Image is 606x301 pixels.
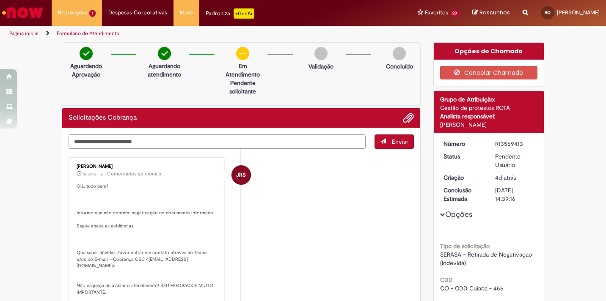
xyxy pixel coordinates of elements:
small: Comentários adicionais [107,170,161,178]
div: 26/09/2025 09:39:12 [495,173,534,182]
span: Favoritos [425,8,448,17]
p: Em Atendimento [222,62,263,79]
dt: Número [437,140,489,148]
span: Enviar [392,138,408,145]
span: Despesas Corporativas [108,8,167,17]
dt: Conclusão Estimada [437,186,489,203]
textarea: Digite sua mensagem aqui... [69,134,366,149]
span: 3d atrás [83,172,96,177]
div: Gestão de protestos ROTA [440,104,538,112]
span: RO [545,10,551,15]
span: JRS [236,165,246,185]
img: check-circle-green.png [158,47,171,60]
dt: Status [437,152,489,161]
span: 4d atrás [495,174,516,181]
time: 26/09/2025 10:55:04 [83,172,96,177]
div: [PERSON_NAME] [77,164,218,169]
span: CO - CDD Cuiaba - 455 [440,285,504,292]
div: [DATE] 14:39:16 [495,186,534,203]
time: 26/09/2025 09:39:12 [495,174,516,181]
a: Formulário de Atendimento [57,30,119,37]
a: Página inicial [9,30,39,37]
img: ServiceNow [1,4,44,21]
div: Pendente Usuário [495,152,534,169]
span: Rascunhos [479,8,510,16]
span: SERASA – Retirada de Negativação (Indevida) [440,251,534,267]
button: Cancelar Chamado [440,66,538,79]
b: CDD [440,276,453,284]
h2: Solicitações Cobrança Histórico de tíquete [69,114,137,122]
div: Grupo de Atribuição: [440,95,538,104]
span: 1 [89,10,96,17]
div: Opções do Chamado [434,43,544,60]
b: Tipo de solicitação [440,242,490,250]
span: 20 [450,10,460,17]
div: Jackeline Renata Silva Dos Santos [231,165,251,185]
button: Adicionar anexos [403,112,414,123]
p: Aguardando Aprovação [66,62,107,79]
p: Pendente solicitante [222,79,263,96]
div: Analista responsável: [440,112,538,120]
a: Rascunhos [472,9,510,17]
p: Aguardando atendimento [144,62,185,79]
button: Enviar [375,134,414,149]
ul: Trilhas de página [6,26,398,41]
p: Olá, tudo bem? Informo que não contém negativação no documento informado. Segue anexa as evidênci... [77,183,218,296]
div: R13569413 [495,140,534,148]
div: Padroniza [206,8,254,19]
dt: Criação [437,173,489,182]
span: More [180,8,193,17]
p: Concluído [386,62,413,71]
img: img-circle-grey.png [314,47,328,60]
img: img-circle-grey.png [393,47,406,60]
img: circle-minus.png [236,47,249,60]
span: [PERSON_NAME] [557,9,600,16]
span: Requisições [58,8,88,17]
p: +GenAi [234,8,254,19]
img: check-circle-green.png [80,47,93,60]
div: [PERSON_NAME] [440,120,538,129]
p: Validação [309,62,333,71]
